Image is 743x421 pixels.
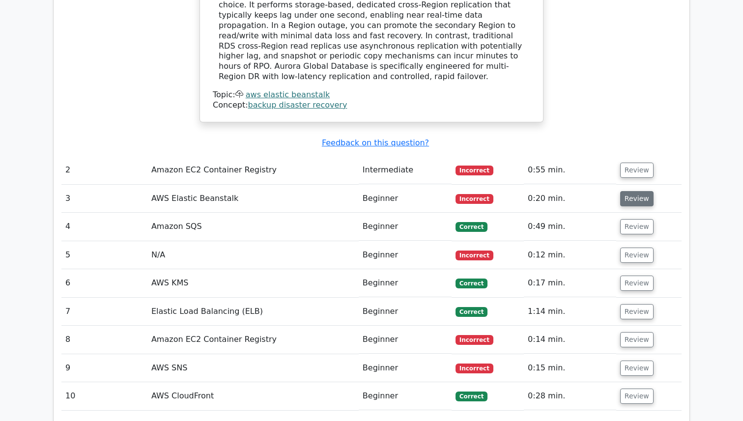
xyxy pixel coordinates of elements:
[456,335,493,345] span: Incorrect
[524,156,616,184] td: 0:55 min.
[620,389,654,404] button: Review
[248,100,347,110] a: backup disaster recovery
[524,241,616,269] td: 0:12 min.
[246,90,330,99] a: aws elastic beanstalk
[213,90,530,100] div: Topic:
[359,241,452,269] td: Beginner
[61,185,147,213] td: 3
[524,354,616,382] td: 0:15 min.
[61,156,147,184] td: 2
[456,392,487,401] span: Correct
[359,354,452,382] td: Beginner
[61,298,147,326] td: 7
[359,185,452,213] td: Beginner
[620,276,654,291] button: Review
[359,298,452,326] td: Beginner
[620,361,654,376] button: Review
[620,248,654,263] button: Review
[147,382,359,410] td: AWS CloudFront
[524,382,616,410] td: 0:28 min.
[359,156,452,184] td: Intermediate
[147,354,359,382] td: AWS SNS
[620,163,654,178] button: Review
[456,222,487,232] span: Correct
[61,382,147,410] td: 10
[456,279,487,288] span: Correct
[61,213,147,241] td: 4
[620,191,654,206] button: Review
[147,185,359,213] td: AWS Elastic Beanstalk
[61,269,147,297] td: 6
[147,326,359,354] td: Amazon EC2 Container Registry
[524,185,616,213] td: 0:20 min.
[359,269,452,297] td: Beginner
[456,251,493,260] span: Incorrect
[524,269,616,297] td: 0:17 min.
[620,219,654,234] button: Review
[147,269,359,297] td: AWS KMS
[322,138,429,147] a: Feedback on this question?
[213,100,530,111] div: Concept:
[620,332,654,347] button: Review
[61,241,147,269] td: 5
[524,213,616,241] td: 0:49 min.
[359,382,452,410] td: Beginner
[456,166,493,175] span: Incorrect
[61,326,147,354] td: 8
[61,354,147,382] td: 9
[456,364,493,373] span: Incorrect
[620,304,654,319] button: Review
[456,307,487,317] span: Correct
[147,241,359,269] td: N/A
[359,213,452,241] td: Beginner
[456,194,493,204] span: Incorrect
[147,156,359,184] td: Amazon EC2 Container Registry
[147,213,359,241] td: Amazon SQS
[359,326,452,354] td: Beginner
[524,298,616,326] td: 1:14 min.
[524,326,616,354] td: 0:14 min.
[147,298,359,326] td: Elastic Load Balancing (ELB)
